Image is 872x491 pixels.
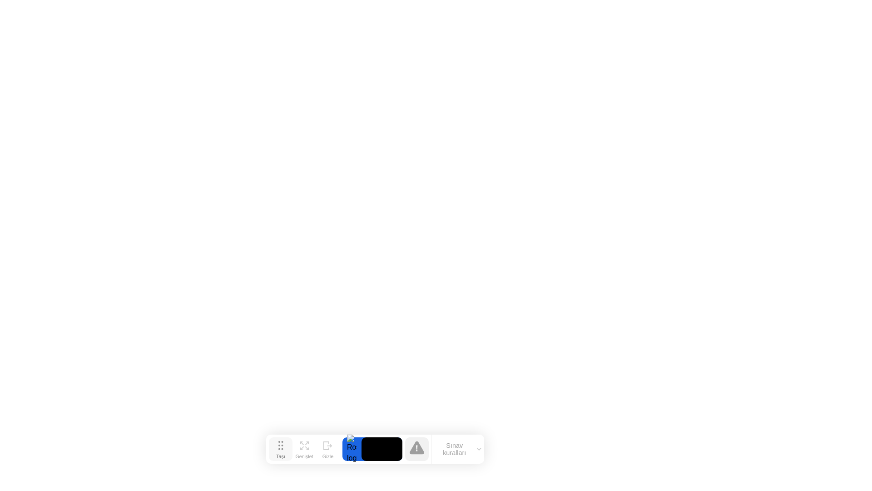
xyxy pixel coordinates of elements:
div: Gizle [322,454,333,459]
div: Taşı [276,454,285,459]
button: Taşı [269,437,292,461]
button: Genişlet [292,437,316,461]
button: Sınav kuralları [432,441,484,457]
div: Genişlet [295,454,313,459]
button: Gizle [316,437,340,461]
